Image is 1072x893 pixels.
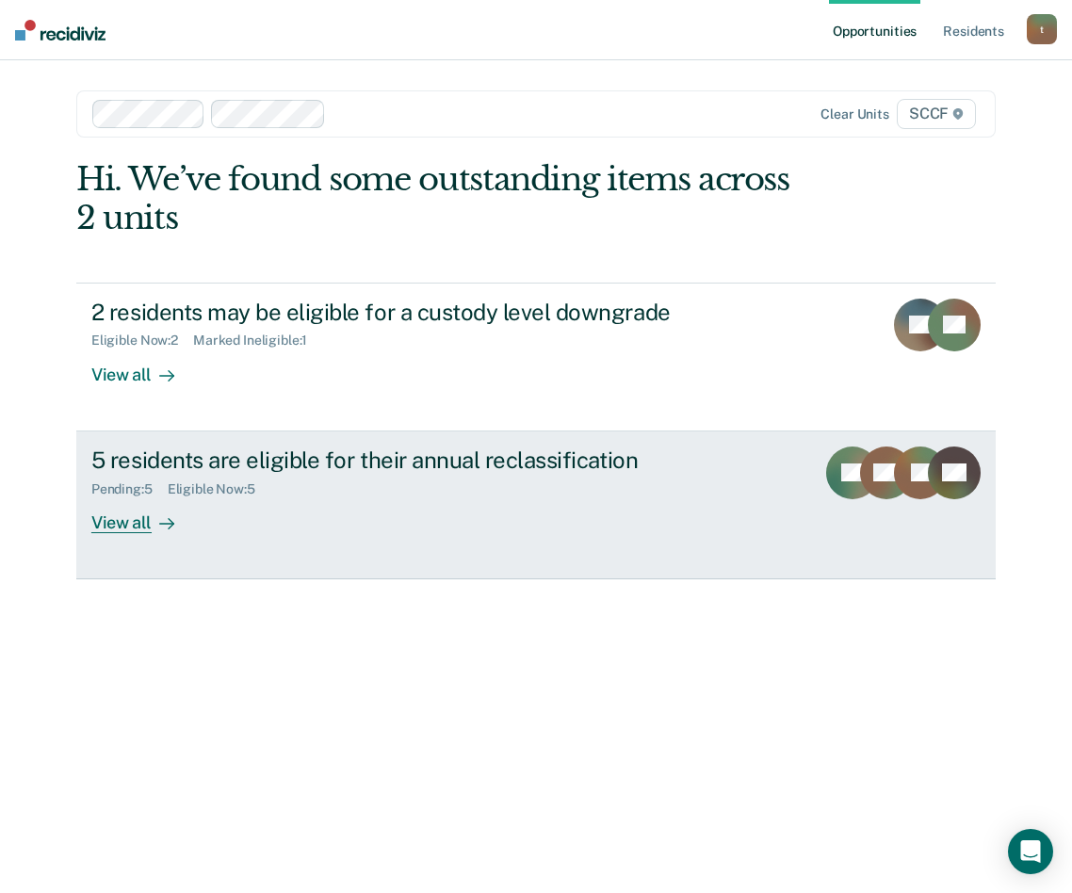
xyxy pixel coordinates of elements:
[193,333,322,349] div: Marked Ineligible : 1
[91,446,753,474] div: 5 residents are eligible for their annual reclassification
[91,481,168,497] div: Pending : 5
[820,106,889,122] div: Clear units
[76,160,812,237] div: Hi. We’ve found some outstanding items across 2 units
[168,481,270,497] div: Eligible Now : 5
[897,99,976,129] span: SCCF
[15,20,106,41] img: Recidiviz
[76,431,996,579] a: 5 residents are eligible for their annual reclassificationPending:5Eligible Now:5View all
[1008,829,1053,874] div: Open Intercom Messenger
[76,283,996,431] a: 2 residents may be eligible for a custody level downgradeEligible Now:2Marked Ineligible:1View all
[91,349,197,385] div: View all
[1027,14,1057,44] button: t
[91,299,753,326] div: 2 residents may be eligible for a custody level downgrade
[91,496,197,533] div: View all
[91,333,193,349] div: Eligible Now : 2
